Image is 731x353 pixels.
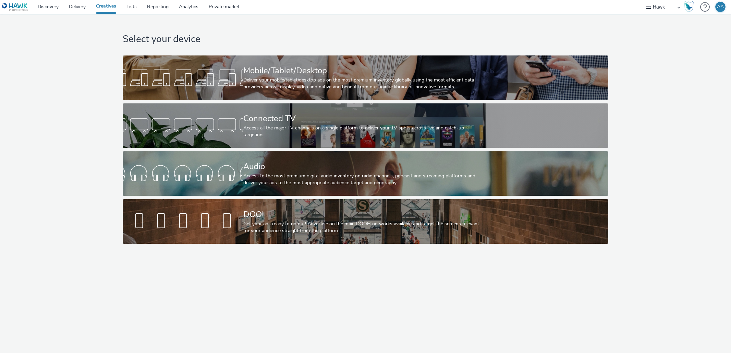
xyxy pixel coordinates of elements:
div: Get your ads ready to go out! Advertise on the main DOOH networks available and target the screen... [243,220,485,235]
a: Hawk Academy [684,1,697,12]
div: Mobile/Tablet/Desktop [243,65,485,77]
div: Audio [243,161,485,173]
div: DOOH [243,209,485,220]
a: DOOHGet your ads ready to go out! Advertise on the main DOOH networks available and target the sc... [123,199,608,244]
a: Connected TVAccess all the major TV channels on a single platform to deliver your TV spots across... [123,103,608,148]
div: AA [717,2,724,12]
div: Connected TV [243,113,485,125]
img: undefined Logo [2,3,28,11]
h1: Select your device [123,33,608,46]
div: Access all the major TV channels on a single platform to deliver your TV spots across live and ca... [243,125,485,139]
a: AudioAccess to the most premium digital audio inventory on radio channels, podcast and streaming ... [123,151,608,196]
div: Deliver your mobile/tablet/desktop ads on the most premium inventory globally using the most effi... [243,77,485,91]
img: Hawk Academy [684,1,694,12]
a: Mobile/Tablet/DesktopDeliver your mobile/tablet/desktop ads on the most premium inventory globall... [123,55,608,100]
div: Access to the most premium digital audio inventory on radio channels, podcast and streaming platf... [243,173,485,187]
